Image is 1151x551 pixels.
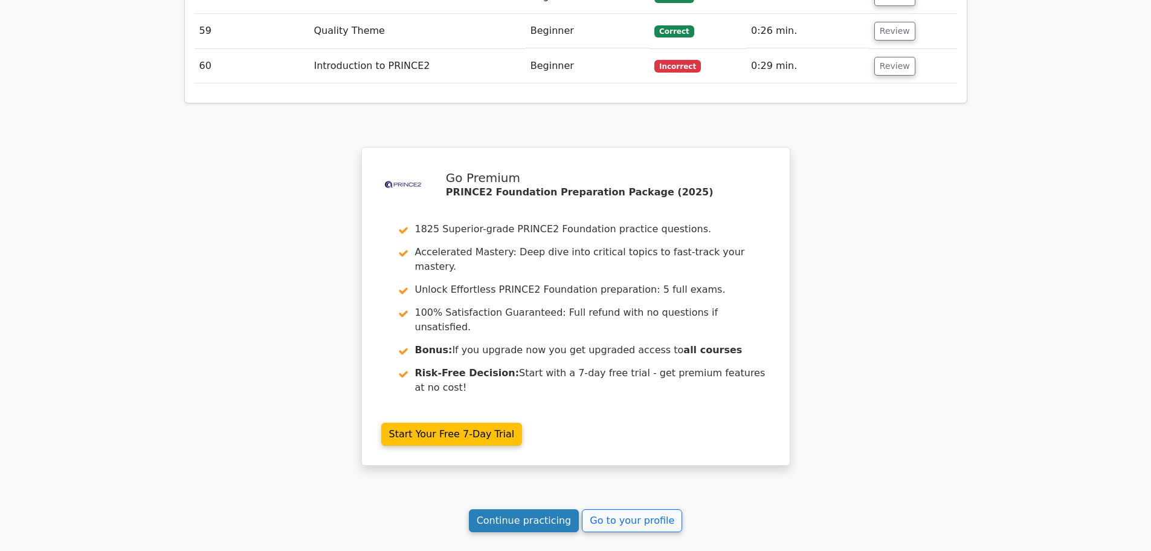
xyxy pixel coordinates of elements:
span: Incorrect [654,60,701,72]
td: 59 [195,14,309,48]
a: Go to your profile [582,509,682,532]
td: 60 [195,49,309,83]
button: Review [874,57,915,76]
td: 0:26 min. [746,14,869,48]
a: Start Your Free 7-Day Trial [381,423,523,446]
td: Quality Theme [309,14,525,48]
td: Beginner [526,49,650,83]
td: 0:29 min. [746,49,869,83]
a: Continue practicing [469,509,579,532]
td: Introduction to PRINCE2 [309,49,525,83]
td: Beginner [526,14,650,48]
button: Review [874,22,915,41]
span: Correct [654,25,694,37]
